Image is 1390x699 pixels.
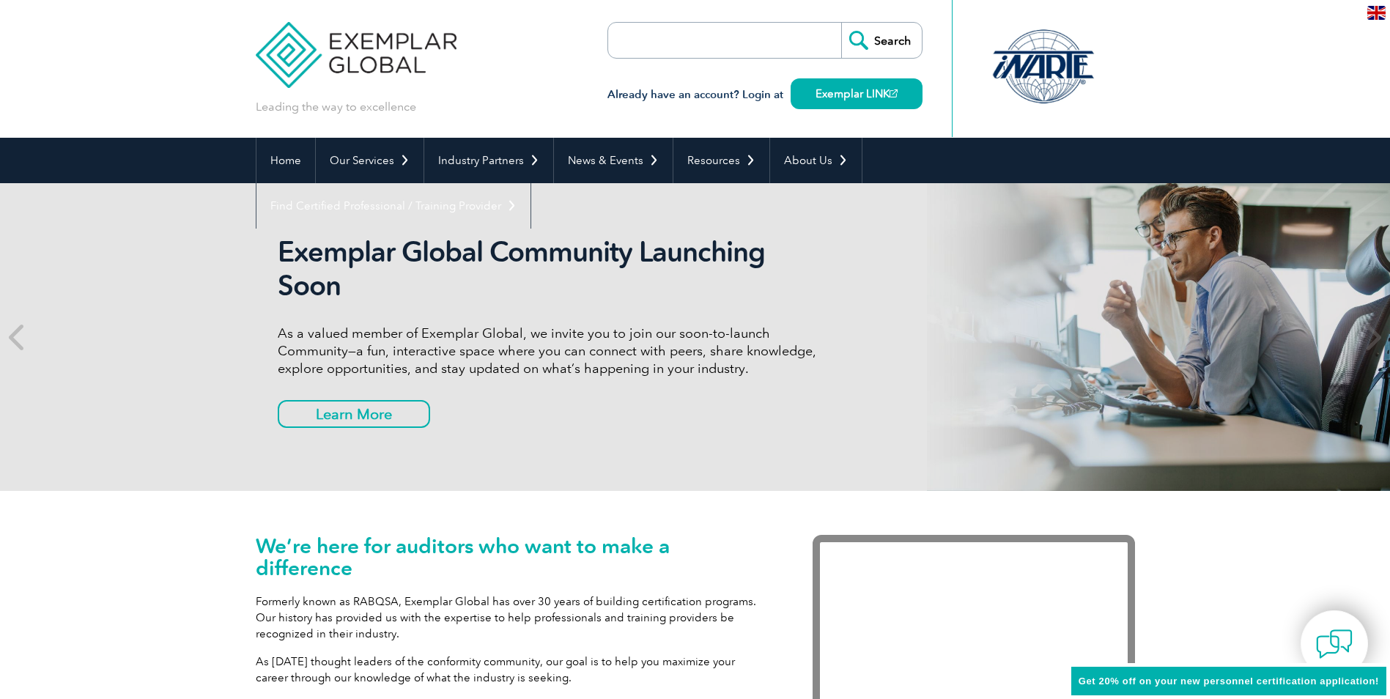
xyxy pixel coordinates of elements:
a: Learn More [278,400,430,428]
h1: We’re here for auditors who want to make a difference [256,535,769,579]
a: Home [256,138,315,183]
span: Get 20% off on your new personnel certification application! [1079,676,1379,687]
a: Our Services [316,138,424,183]
h2: Exemplar Global Community Launching Soon [278,235,827,303]
input: Search [841,23,922,58]
a: Industry Partners [424,138,553,183]
a: Find Certified Professional / Training Provider [256,183,531,229]
img: contact-chat.png [1316,626,1353,662]
p: As [DATE] thought leaders of the conformity community, our goal is to help you maximize your care... [256,654,769,686]
a: Exemplar LINK [791,78,923,109]
a: About Us [770,138,862,183]
img: open_square.png [890,89,898,97]
h3: Already have an account? Login at [607,86,923,104]
p: Leading the way to excellence [256,99,416,115]
a: Resources [673,138,769,183]
p: As a valued member of Exemplar Global, we invite you to join our soon-to-launch Community—a fun, ... [278,325,827,377]
a: News & Events [554,138,673,183]
img: en [1367,6,1386,20]
p: Formerly known as RABQSA, Exemplar Global has over 30 years of building certification programs. O... [256,593,769,642]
